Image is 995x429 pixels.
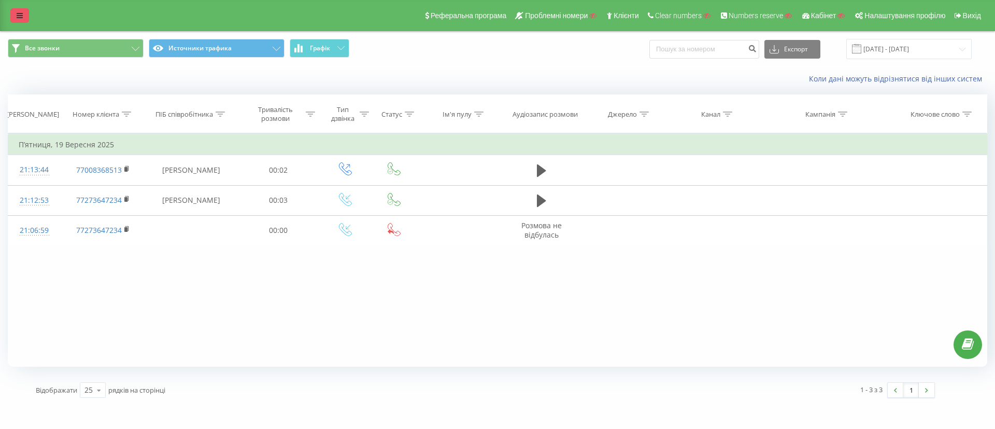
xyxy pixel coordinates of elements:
button: Графік [290,39,349,58]
a: Коли дані можуть відрізнятися вiд інших систем [809,74,987,84]
a: 77273647234 [76,225,122,235]
div: Ім'я пулу [443,110,472,119]
span: Реферальна програма [431,11,507,20]
div: Кампанія [805,110,835,119]
div: Номер клієнта [73,110,119,119]
a: 77273647234 [76,195,122,205]
div: Тип дзвінка [328,105,357,123]
div: Канал [701,110,720,119]
div: Аудіозапис розмови [513,110,578,119]
td: П’ятниця, 19 Вересня 2025 [8,134,987,155]
span: Графік [310,45,330,52]
div: [PERSON_NAME] [7,110,59,119]
span: Клієнти [614,11,639,20]
div: 21:06:59 [19,220,50,241]
div: ПІБ співробітника [155,110,213,119]
span: Проблемні номери [525,11,588,20]
input: Пошук за номером [649,40,759,59]
td: 00:00 [237,215,319,245]
span: Вихід [963,11,981,20]
span: Все звонки [25,44,60,52]
span: Розмова не відбулась [521,220,562,240]
td: 00:03 [237,185,319,215]
div: Джерело [608,110,637,119]
button: Експорт [764,40,820,59]
div: Тривалість розмови [248,105,303,123]
span: Кабінет [811,11,836,20]
button: Источники трафика [149,39,285,58]
div: 21:13:44 [19,160,50,180]
span: Clear numbers [655,11,702,20]
div: Ключове слово [911,110,960,119]
span: Відображати [36,385,77,395]
span: Numbers reserve [729,11,783,20]
span: рядків на сторінці [108,385,165,395]
td: [PERSON_NAME] [146,155,237,185]
td: [PERSON_NAME] [146,185,237,215]
div: 1 - 3 з 3 [860,384,883,395]
div: 25 [84,385,93,395]
button: Все звонки [8,39,144,58]
span: Налаштування профілю [864,11,945,20]
td: 00:02 [237,155,319,185]
div: 21:12:53 [19,190,50,211]
a: 1 [903,383,919,397]
a: 77008368513 [76,165,122,175]
div: Статус [381,110,402,119]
